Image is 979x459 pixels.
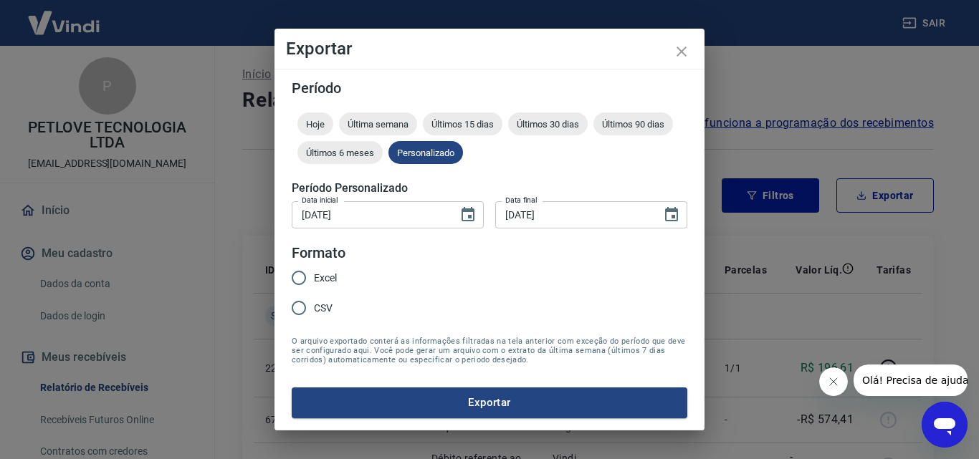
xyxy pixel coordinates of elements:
[508,119,588,130] span: Últimos 30 dias
[423,119,502,130] span: Últimos 15 dias
[454,200,482,229] button: Choose date, selected date is 16 de ago de 2025
[339,119,417,130] span: Última semana
[297,112,333,135] div: Hoje
[508,112,588,135] div: Últimos 30 dias
[593,112,673,135] div: Últimos 90 dias
[286,40,693,57] h4: Exportar
[657,200,686,229] button: Choose date, selected date is 18 de ago de 2025
[854,364,968,396] iframe: Mensagem da empresa
[505,195,538,206] label: Data final
[593,119,673,130] span: Últimos 90 dias
[922,402,968,448] iframe: Botão para abrir a janela de mensagens
[314,271,337,286] span: Excel
[292,337,687,364] span: O arquivo exportado conterá as informações filtradas na tela anterior com exceção do período que ...
[292,201,448,228] input: DD/MM/YYYY
[314,301,333,316] span: CSV
[292,387,687,417] button: Exportar
[423,112,502,135] div: Últimos 15 dias
[297,141,383,164] div: Últimos 6 meses
[292,181,687,195] h5: Período Personalizado
[292,243,345,264] legend: Formato
[495,201,651,228] input: DD/MM/YYYY
[664,34,699,69] button: close
[297,119,333,130] span: Hoje
[9,10,120,21] span: Olá! Precisa de ajuda?
[297,148,383,158] span: Últimos 6 meses
[302,195,338,206] label: Data inicial
[388,141,463,164] div: Personalizado
[292,81,687,95] h5: Período
[819,367,848,396] iframe: Fechar mensagem
[339,112,417,135] div: Última semana
[388,148,463,158] span: Personalizado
